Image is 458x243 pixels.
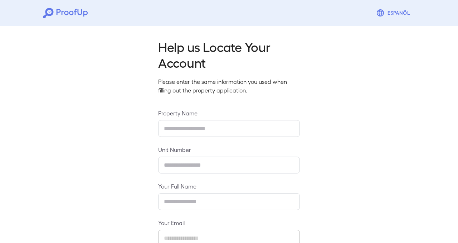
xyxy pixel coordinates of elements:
[158,109,300,117] label: Property Name
[158,182,300,190] label: Your Full Name
[158,77,300,95] p: Please enter the same information you used when filling out the property application.
[158,39,300,70] h2: Help us Locate Your Account
[158,146,300,154] label: Unit Number
[158,219,300,227] label: Your Email
[373,6,415,20] button: Espanõl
